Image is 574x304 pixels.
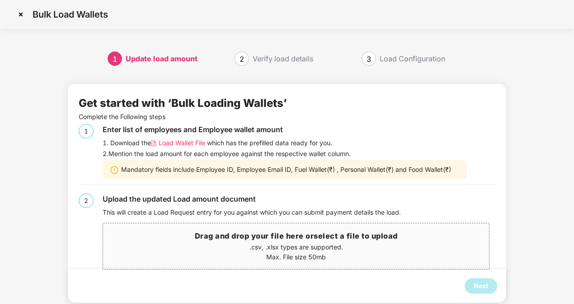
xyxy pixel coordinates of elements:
[103,252,489,262] p: Max. File size 50mb
[314,231,398,240] span: select a file to upload
[79,124,94,138] div: 1
[103,193,495,205] div: Upload the updated Load amount document
[79,193,94,208] div: 2
[240,55,244,64] span: 2
[380,51,445,66] div: Load Configuration
[474,281,488,291] div: Next
[253,51,313,66] div: Verify load details
[103,230,489,242] h3: Drag and drop your file here or
[151,140,156,147] img: svg+xml;base64,PHN2ZyB4bWxucz0iaHR0cDovL3d3dy53My5vcmcvMjAwMC9zdmciIHdpZHRoPSIxMi4wNTMiIGhlaWdodD...
[103,160,467,180] div: Mandatory fields include Employee ID, Employee Email ID, Fuel Wallet(₹) , Personal Wallet(₹) and ...
[103,223,489,269] span: Drag and drop your file here orselect a file to upload.csv, .xlsx types are supported.Max. File s...
[103,124,495,135] div: Enter list of employees and Employee wallet amount
[103,149,495,159] div: 2. Mention the load amount for each employee against the respective wallet column.
[103,138,495,148] div: 1. Download the which has the prefilled data ready for you.
[367,55,371,64] span: 3
[14,7,28,22] img: svg+xml;base64,PHN2ZyBpZD0iQ3Jvc3MtMzJ4MzIiIHhtbG5zPSJodHRwOi8vd3d3LnczLm9yZy8yMDAwL3N2ZyIgd2lkdG...
[159,138,205,148] span: Load Wallet File
[110,166,119,175] img: svg+xml;base64,PHN2ZyBpZD0iV2FybmluZ18tXzIweDIwIiBkYXRhLW5hbWU9Ildhcm5pbmcgLSAyMHgyMCIgeG1sbnM9Im...
[103,242,489,252] p: .csv, .xlsx types are supported.
[33,9,108,20] p: Bulk Load Wallets
[79,95,287,112] div: Get started with ‘Bulk Loading Wallets’
[103,207,495,217] div: This will create a Load Request entry for you against which you can submit payment details the load.
[79,112,495,122] p: Complete the Following steps
[126,51,198,66] div: Update load amount
[113,55,117,64] span: 1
